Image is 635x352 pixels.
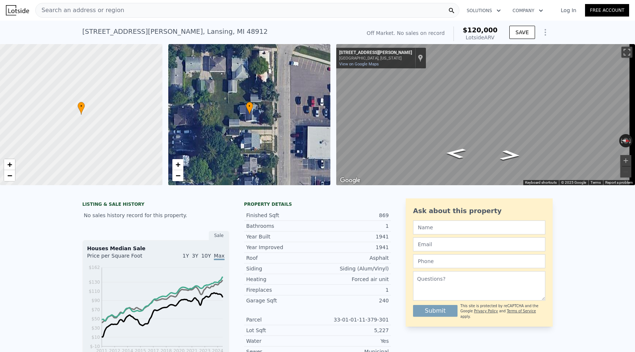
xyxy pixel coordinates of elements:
div: 1941 [317,244,389,251]
button: Rotate clockwise [629,134,633,147]
img: Google [338,176,362,185]
div: Off Market. No sales on record [367,29,445,37]
div: LISTING & SALE HISTORY [82,201,229,209]
div: Fireplaces [246,286,317,294]
a: Zoom out [4,170,15,181]
div: Forced air unit [317,276,389,283]
tspan: $50 [92,316,100,322]
input: Name [413,220,545,234]
div: Asphalt [317,254,389,262]
div: 1 [317,286,389,294]
span: • [246,103,253,109]
button: Solutions [461,4,507,17]
div: Water [246,337,317,345]
div: Price per Square Foot [87,252,156,264]
div: Property details [244,201,391,207]
span: + [175,160,180,169]
tspan: $70 [92,307,100,312]
button: Keyboard shortcuts [525,180,557,185]
button: Reset the view [619,137,632,144]
button: Toggle fullscreen view [621,47,632,58]
tspan: $130 [89,280,100,285]
button: Show Options [538,25,553,40]
tspan: $162 [89,265,100,270]
div: Lotside ARV [463,34,498,41]
a: Log In [552,7,585,14]
span: 10Y [201,253,211,259]
span: + [7,160,12,169]
div: This site is protected by reCAPTCHA and the Google and apply. [460,303,545,319]
button: Rotate counterclockwise [619,134,623,147]
div: Year Improved [246,244,317,251]
button: Zoom in [620,155,631,166]
div: [STREET_ADDRESS][PERSON_NAME] [339,50,412,56]
div: 33-01-01-11-379-301 [317,316,389,323]
tspan: $-10 [90,344,100,349]
span: Max [214,253,225,260]
button: SAVE [509,26,535,39]
div: 240 [317,297,389,304]
a: Zoom in [4,159,15,170]
a: Show location on map [418,54,423,62]
span: • [78,103,85,109]
button: Zoom out [620,166,631,177]
div: Sale [209,231,229,240]
div: Year Built [246,233,317,240]
span: 3Y [192,253,198,259]
tspan: $30 [92,326,100,331]
a: Privacy Policy [474,309,498,313]
span: Search an address or region [36,6,124,15]
div: • [246,102,253,115]
a: Open this area in Google Maps (opens a new window) [338,176,362,185]
span: 1Y [183,253,189,259]
a: View on Google Maps [339,62,379,67]
div: Map [336,44,635,185]
tspan: $90 [92,298,100,303]
div: [STREET_ADDRESS][PERSON_NAME] , Lansing , MI 48912 [82,26,268,37]
button: Company [507,4,549,17]
a: Terms (opens in new tab) [591,180,601,184]
div: Yes [317,337,389,345]
div: Siding (Alum/Vinyl) [317,265,389,272]
div: Siding [246,265,317,272]
img: Lotside [6,5,29,15]
div: No sales history record for this property. [82,209,229,222]
div: Finished Sqft [246,212,317,219]
path: Go South, Merrill Ave [437,146,474,161]
div: Bathrooms [246,222,317,230]
div: Ask about this property [413,206,545,216]
span: − [175,171,180,180]
input: Phone [413,254,545,268]
div: Heating [246,276,317,283]
input: Email [413,237,545,251]
div: Parcel [246,316,317,323]
span: © 2025 Google [561,180,586,184]
div: 1941 [317,233,389,240]
a: Free Account [585,4,629,17]
div: Houses Median Sale [87,245,225,252]
div: Street View [336,44,635,185]
a: Report a problem [605,180,633,184]
div: 869 [317,212,389,219]
div: Garage Sqft [246,297,317,304]
div: • [78,102,85,115]
button: Submit [413,305,458,317]
span: $120,000 [463,26,498,34]
tspan: $10 [92,335,100,340]
a: Zoom in [172,159,183,170]
a: Terms of Service [507,309,536,313]
span: − [7,171,12,180]
path: Go North, Merrill Ave [491,148,529,163]
div: Roof [246,254,317,262]
div: 5,227 [317,327,389,334]
a: Zoom out [172,170,183,181]
tspan: $110 [89,289,100,294]
div: [GEOGRAPHIC_DATA], [US_STATE] [339,56,412,61]
div: 1 [317,222,389,230]
div: Lot Sqft [246,327,317,334]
